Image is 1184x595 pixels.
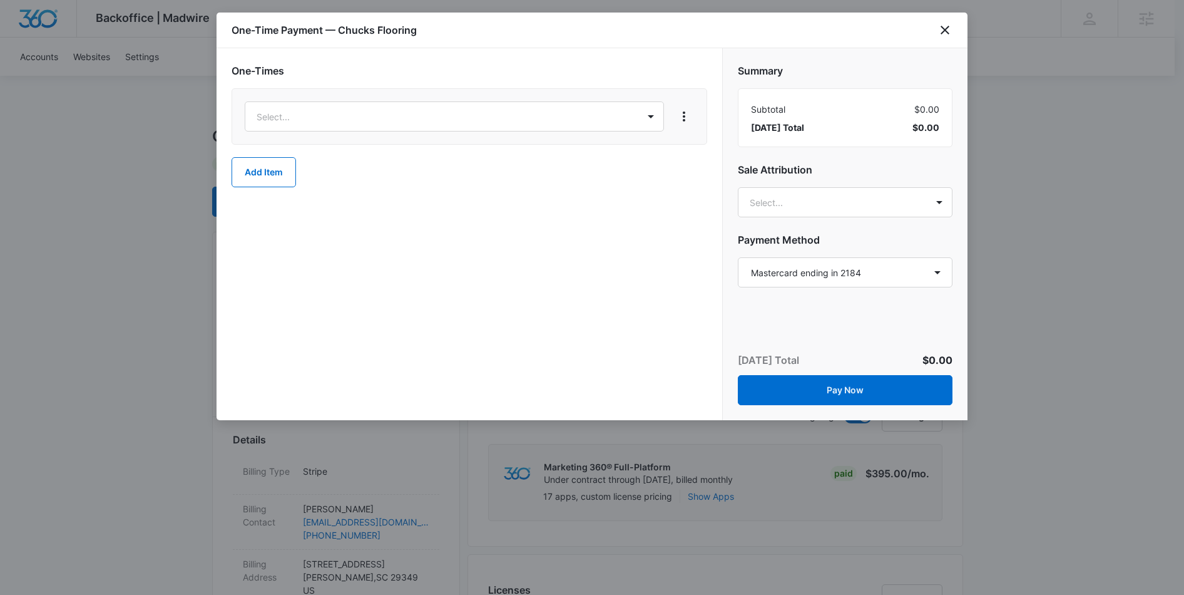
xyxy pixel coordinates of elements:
span: [DATE] Total [751,121,804,134]
span: Subtotal [751,103,785,116]
img: tab_keywords_by_traffic_grey.svg [125,73,135,83]
button: View More [674,106,694,127]
img: tab_domain_overview_orange.svg [34,73,44,83]
img: logo_orange.svg [20,20,30,30]
span: $0.00 [922,354,952,366]
div: Domain: [DOMAIN_NAME] [33,33,138,43]
div: Keywords by Traffic [138,74,211,82]
button: Pay Now [738,375,952,405]
div: v 4.0.24 [35,20,61,30]
img: website_grey.svg [20,33,30,43]
h2: Summary [738,63,952,78]
button: close [937,23,952,38]
h2: One-Times [232,63,707,78]
button: Add Item [232,157,296,187]
h1: One-Time Payment — Chucks Flooring [232,23,417,38]
div: $0.00 [751,103,939,116]
p: [DATE] Total [738,353,799,368]
div: Domain Overview [48,74,112,82]
h2: Sale Attribution [738,162,952,177]
span: $0.00 [912,121,939,134]
h2: Payment Method [738,232,952,247]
